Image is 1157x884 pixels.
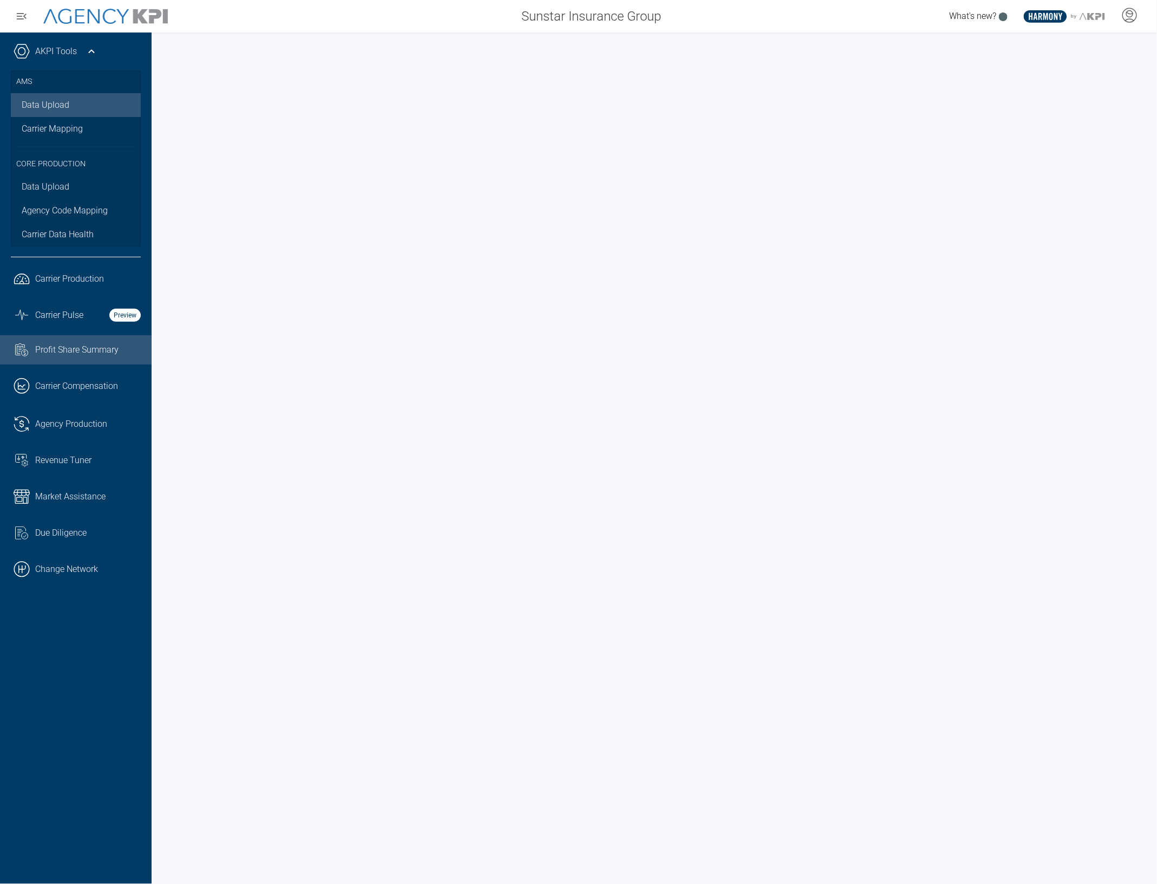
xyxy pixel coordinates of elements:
[16,70,135,93] h3: AMS
[16,146,135,175] h3: Core Production
[35,526,87,539] span: Due Diligence
[109,309,141,322] strong: Preview
[22,228,94,241] span: Carrier Data Health
[35,454,91,467] span: Revenue Tuner
[11,175,141,199] a: Data Upload
[35,45,77,58] a: AKPI Tools
[35,309,83,322] span: Carrier Pulse
[11,223,141,246] a: Carrier Data Health
[35,343,119,356] span: Profit Share Summary
[35,418,107,431] span: Agency Production
[11,117,141,141] a: Carrier Mapping
[521,6,661,26] span: Sunstar Insurance Group
[43,9,168,24] img: AgencyKPI
[35,272,104,285] span: Carrier Production
[949,11,996,21] span: What's new?
[35,380,118,393] span: Carrier Compensation
[11,93,141,117] a: Data Upload
[11,199,141,223] a: Agency Code Mapping
[35,490,106,503] span: Market Assistance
